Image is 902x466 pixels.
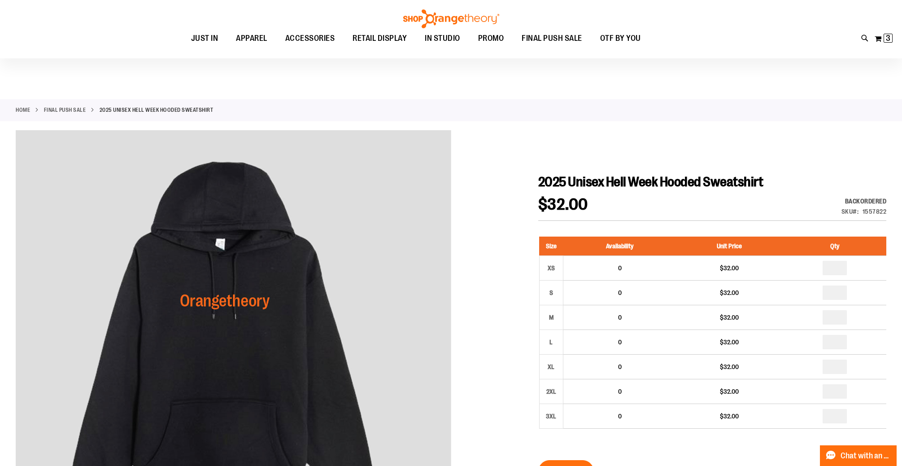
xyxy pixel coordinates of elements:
div: XL [545,360,558,374]
div: L [545,335,558,349]
div: XS [545,261,558,275]
span: FINAL PUSH SALE [522,28,582,48]
th: Size [539,237,563,256]
img: Shop Orangetheory [402,9,501,28]
a: Home [16,106,30,114]
div: $32.00 [681,362,778,371]
th: Availability [563,237,676,256]
div: $32.00 [681,288,778,297]
span: 0 [618,363,622,370]
span: 0 [618,314,622,321]
th: Unit Price [676,237,783,256]
span: 3 [886,34,890,43]
strong: SKU [841,208,859,215]
div: M [545,311,558,324]
span: RETAIL DISPLAY [353,28,407,48]
span: 0 [618,289,622,296]
span: APPAREL [236,28,267,48]
a: FINAL PUSH SALE [44,106,86,114]
div: Availability [841,197,887,206]
div: 1557822 [863,207,887,216]
div: $32.00 [681,264,778,273]
div: 2XL [545,385,558,398]
span: PROMO [478,28,504,48]
div: 3XL [545,409,558,423]
div: Backordered [841,197,887,206]
div: $32.00 [681,313,778,322]
span: 0 [618,264,622,272]
button: Chat with an Expert [820,445,897,466]
span: 0 [618,413,622,420]
div: $32.00 [681,387,778,396]
span: 0 [618,339,622,346]
span: Chat with an Expert [841,452,891,460]
strong: 2025 Unisex Hell Week Hooded Sweatshirt [100,106,214,114]
div: S [545,286,558,299]
span: IN STUDIO [425,28,460,48]
span: $32.00 [538,195,588,214]
span: ACCESSORIES [285,28,335,48]
span: 2025 Unisex Hell Week Hooded Sweatshirt [538,174,763,189]
div: $32.00 [681,412,778,421]
span: JUST IN [191,28,218,48]
th: Qty [783,237,886,256]
span: OTF BY YOU [600,28,641,48]
span: 0 [618,388,622,395]
div: $32.00 [681,338,778,347]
